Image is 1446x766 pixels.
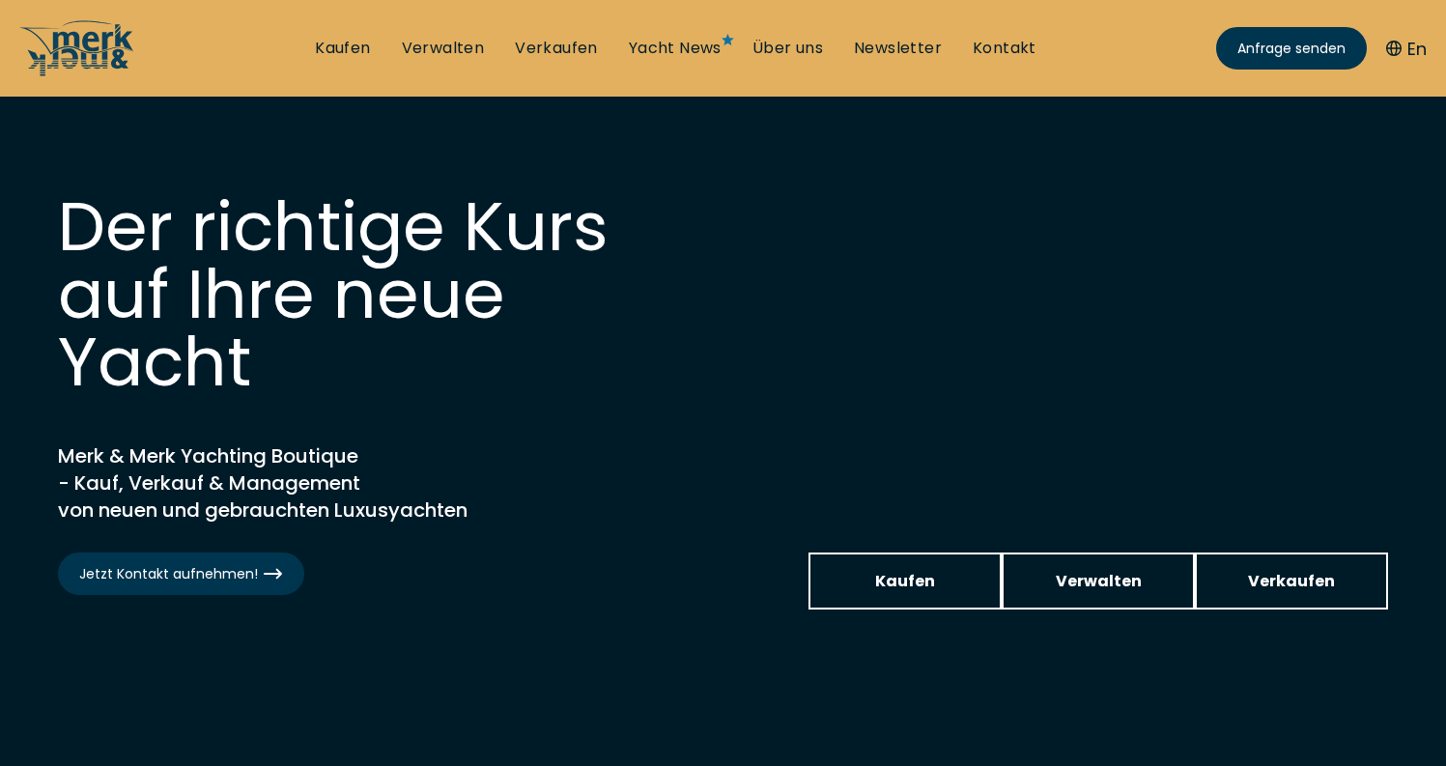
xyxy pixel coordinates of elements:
[875,569,935,593] span: Kaufen
[1386,36,1427,62] button: En
[1056,569,1142,593] span: Verwalten
[1216,27,1367,70] a: Anfrage senden
[402,38,485,59] a: Verwalten
[1195,553,1388,610] a: Verkaufen
[1248,569,1335,593] span: Verkaufen
[1002,553,1195,610] a: Verwalten
[79,564,283,584] span: Jetzt Kontakt aufnehmen!
[629,38,722,59] a: Yacht News
[973,38,1036,59] a: Kontakt
[58,193,638,396] h1: Der richtige Kurs auf Ihre neue Yacht
[854,38,942,59] a: Newsletter
[1237,39,1346,59] span: Anfrage senden
[752,38,823,59] a: Über uns
[58,553,304,595] a: Jetzt Kontakt aufnehmen!
[515,38,598,59] a: Verkaufen
[315,38,370,59] a: Kaufen
[808,553,1002,610] a: Kaufen
[58,442,541,524] h2: Merk & Merk Yachting Boutique - Kauf, Verkauf & Management von neuen und gebrauchten Luxusyachten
